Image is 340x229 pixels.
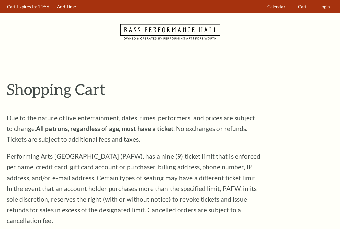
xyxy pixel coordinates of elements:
[7,114,255,143] span: Due to the nature of live entertainment, dates, times, performers, and prices are subject to chan...
[267,4,285,9] span: Calendar
[7,81,333,98] p: Shopping Cart
[295,0,310,13] a: Cart
[319,4,330,9] span: Login
[298,4,307,9] span: Cart
[7,4,37,9] span: Cart Expires In:
[36,125,173,132] strong: All patrons, regardless of age, must have a ticket
[54,0,79,13] a: Add Time
[7,151,261,226] p: Performing Arts [GEOGRAPHIC_DATA] (PAFW), has a nine (9) ticket limit that is enforced per name, ...
[264,0,289,13] a: Calendar
[38,4,49,9] span: 14:56
[316,0,333,13] a: Login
